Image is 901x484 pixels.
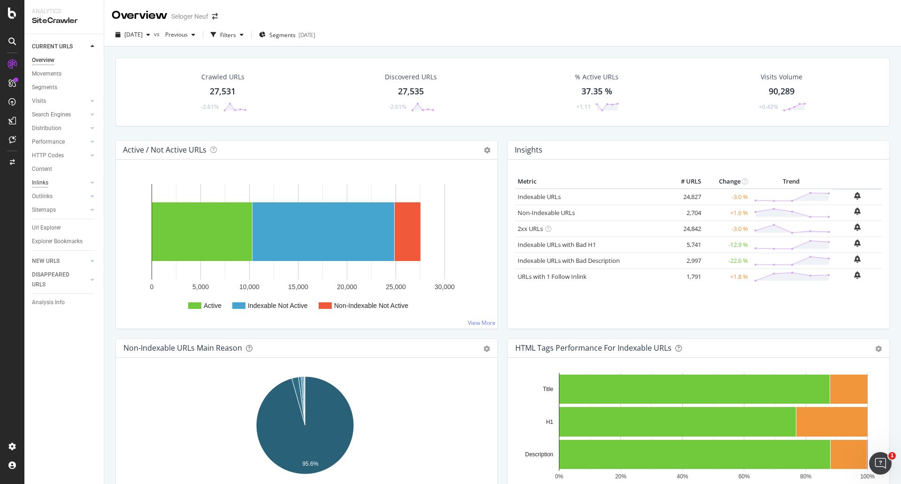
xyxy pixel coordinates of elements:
text: Active [204,302,221,309]
a: Indexable URLs with Bad H1 [518,240,596,249]
div: Performance [32,137,65,147]
a: Non-Indexable URLs [518,208,575,217]
td: 1,791 [666,269,703,284]
a: CURRENT URLS [32,42,88,52]
div: HTML Tags Performance for Indexable URLs [515,343,672,353]
span: Segments [269,31,296,39]
text: H1 [546,419,554,425]
div: Overview [32,55,54,65]
div: Visits [32,96,46,106]
a: Content [32,164,97,174]
div: NEW URLS [32,256,60,266]
div: bell-plus [854,239,861,247]
a: Performance [32,137,88,147]
text: Indexable Not Active [248,302,308,309]
td: +1.8 % [703,269,750,284]
div: bell-plus [854,223,861,231]
text: Title [543,386,554,392]
svg: A chart. [515,373,878,482]
div: CURRENT URLS [32,42,73,52]
td: 24,842 [666,221,703,237]
a: Indexable URLs with Bad Description [518,256,620,265]
a: Segments [32,83,97,92]
div: HTTP Codes [32,151,64,161]
span: 1 [888,452,896,460]
text: 30,000 [435,283,455,291]
a: DISAPPEARED URLS [32,270,88,290]
text: 0 [150,283,154,291]
text: 40% [677,473,688,480]
td: +1.6 % [703,205,750,221]
td: 24,827 [666,189,703,205]
text: 60% [739,473,750,480]
button: Filters [207,27,247,42]
text: Description [525,451,553,458]
td: 2,997 [666,253,703,269]
div: -2.61% [389,103,406,111]
td: -22.6 % [703,253,750,269]
a: 2xx URLs [518,224,543,233]
div: +1.11 [576,103,591,111]
div: Content [32,164,52,174]
div: 37.35 % [581,85,612,98]
div: 27,535 [398,85,424,98]
div: Analytics [32,8,96,15]
a: HTTP Codes [32,151,88,161]
text: 20% [615,473,626,480]
div: bell-plus [854,192,861,200]
a: Distribution [32,123,88,133]
div: Seloger Neuf [171,12,208,21]
div: gear [483,346,490,352]
a: Analysis Info [32,298,97,307]
text: 100% [860,473,875,480]
div: Outlinks [32,192,53,201]
a: Indexable URLs [518,192,561,201]
text: 0% [555,473,564,480]
span: Previous [161,31,188,38]
td: -3.0 % [703,189,750,205]
td: 2,704 [666,205,703,221]
th: Change [703,175,750,189]
a: Explorer Bookmarks [32,237,97,246]
div: bell-plus [854,255,861,263]
a: Url Explorer [32,223,97,233]
th: Trend [750,175,832,189]
a: Sitemaps [32,205,88,215]
button: [DATE] [112,27,154,42]
div: DISAPPEARED URLS [32,270,79,290]
i: Options [484,147,490,154]
div: 27,531 [210,85,236,98]
div: Sitemaps [32,205,56,215]
text: Non-Indexable Not Active [334,302,408,309]
div: bell-plus [854,271,861,279]
div: 90,289 [769,85,794,98]
div: arrow-right-arrow-left [212,13,218,20]
div: -2.61% [201,103,219,111]
div: % Active URLs [575,72,618,82]
button: Previous [161,27,199,42]
svg: A chart. [123,175,490,321]
div: Crawled URLs [201,72,244,82]
text: 95.6% [302,461,318,467]
div: Url Explorer [32,223,61,233]
text: 80% [800,473,811,480]
div: Movements [32,69,61,79]
div: Discovered URLs [385,72,437,82]
span: vs [154,30,161,38]
td: 5,741 [666,237,703,253]
text: 5,000 [192,283,209,291]
div: bell-plus [854,207,861,215]
text: 20,000 [337,283,357,291]
div: Distribution [32,123,61,133]
a: Outlinks [32,192,88,201]
div: A chart. [123,373,487,482]
a: View More [468,319,496,327]
iframe: Intercom live chat [869,452,892,475]
a: Movements [32,69,97,79]
div: Analysis Info [32,298,65,307]
div: [DATE] [298,31,315,39]
span: 2025 Oct. 12th [124,31,143,38]
h4: Active / Not Active URLs [123,144,206,156]
td: -12.9 % [703,237,750,253]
